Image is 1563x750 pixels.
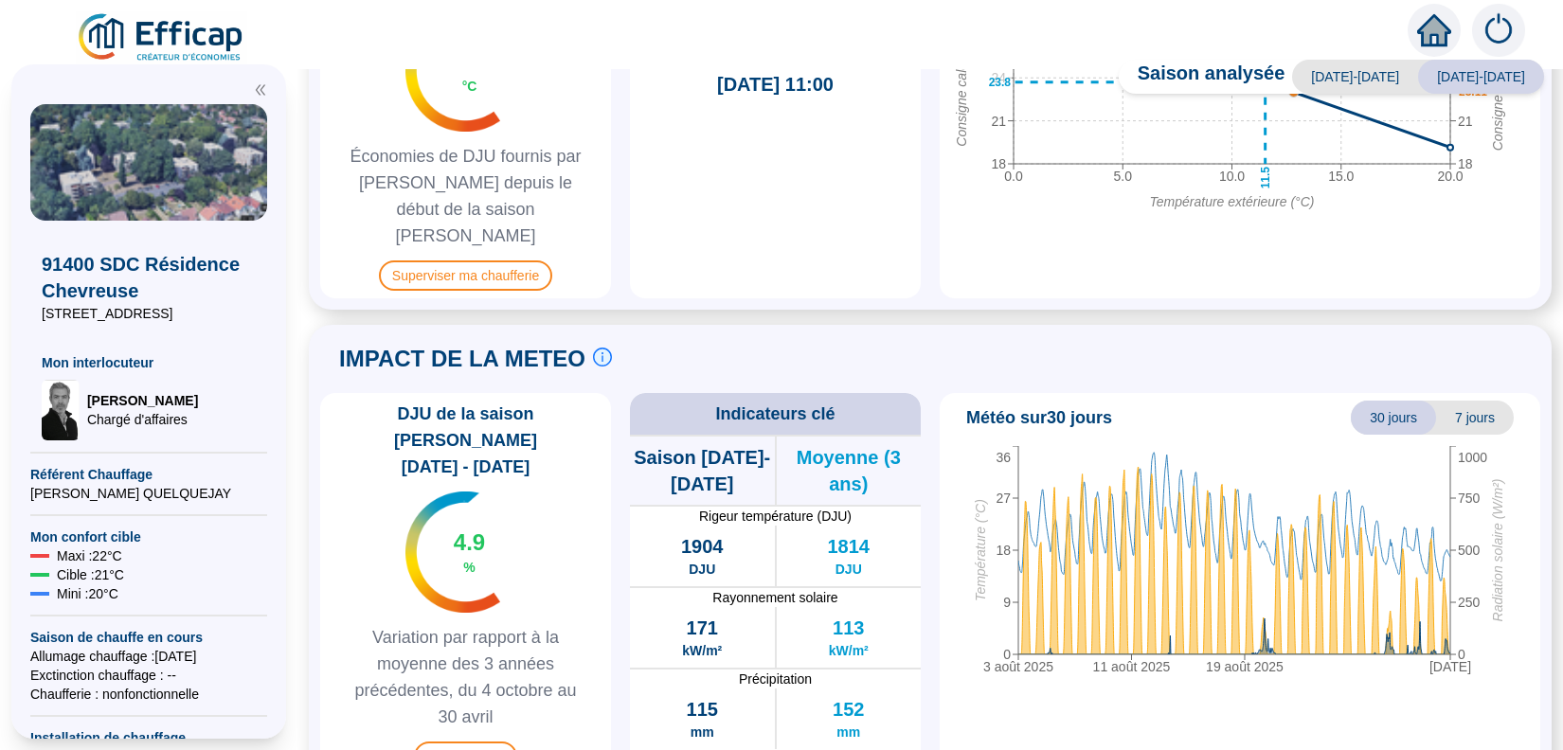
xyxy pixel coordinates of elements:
text: 11.5 [1259,167,1272,189]
span: Saison de chauffe en cours [30,628,267,647]
span: Installation de chauffage [30,728,267,747]
span: Chaufferie : non fonctionnelle [30,685,267,704]
span: 4.9 [454,527,485,558]
span: Variation par rapport à la moyenne des 3 années précédentes, du 4 octobre au 30 avril [328,624,603,730]
tspan: [DATE] [1429,659,1471,674]
span: Rigeur température (DJU) [630,507,921,526]
text: 23.11 [1459,85,1487,98]
span: [STREET_ADDRESS] [42,304,256,323]
tspan: 18 [996,543,1011,558]
span: Moyenne (3 ans) [777,444,922,497]
tspan: 250 [1458,595,1481,610]
span: info-circle [593,348,612,366]
span: Maxi : 22 °C [57,546,122,565]
img: alerts [1472,4,1525,57]
img: indicateur températures [405,491,501,613]
span: Allumage chauffage : [DATE] [30,647,267,666]
span: Saison [DATE]-[DATE] [630,444,775,497]
tspan: 500 [1458,543,1481,558]
span: 1904 [681,533,724,560]
tspan: 18 [991,156,1006,171]
span: 7 jours [1436,401,1514,435]
span: 152 [833,696,864,723]
text: 23.8 [989,76,1012,89]
span: Mon confort cible [30,527,267,546]
tspan: 21 [991,114,1006,129]
span: mm [691,723,714,741]
span: Superviser ma chaufferie [379,260,552,291]
span: Précipitation [630,670,921,688]
span: DJU [835,560,862,579]
span: Chargé d'affaires [87,410,198,429]
tspan: 27 [996,491,1011,506]
span: kW/m² [829,641,869,660]
tspan: Consigne calculée (°C) [954,10,969,146]
tspan: 0 [1003,647,1011,662]
span: [DATE]-[DATE] [1418,60,1544,94]
span: °C [462,77,477,96]
span: 171 [687,615,718,641]
span: Mini : 20 °C [57,584,118,603]
tspan: 5.0 [1114,169,1133,184]
span: 30 jours [1351,401,1436,435]
tspan: 36 [996,450,1011,465]
tspan: 9 [1003,595,1011,610]
tspan: 15.0 [1328,169,1354,184]
tspan: 750 [1458,491,1481,506]
span: Rayonnement solaire [630,588,921,607]
span: Exctinction chauffage : -- [30,666,267,685]
span: 113 [833,615,864,641]
span: Référent Chauffage [30,465,267,484]
span: Indicateurs clé [715,401,835,427]
tspan: Température extérieure (°C) [1150,194,1315,209]
tspan: Température (°C) [973,499,988,601]
tspan: 19 août 2025 [1206,659,1284,674]
span: % [463,558,475,577]
span: IMPACT DE LA METEO [339,344,585,374]
tspan: 11 août 2025 [1093,659,1171,674]
span: [DATE]-[DATE] [1292,60,1418,94]
span: DJU de la saison [PERSON_NAME] [DATE] - [DATE] [328,401,603,480]
img: indicateur températures [405,10,501,132]
tspan: 20.0 [1437,169,1463,184]
span: [DATE] 11:00 [717,71,834,98]
span: Saison analysée [1119,60,1285,94]
span: home [1417,13,1451,47]
tspan: Consigne appliquée (°C) [1490,7,1505,152]
span: Économies de DJU fournis par [PERSON_NAME] depuis le début de la saison [PERSON_NAME] [328,143,603,249]
tspan: 1000 [1458,450,1487,465]
tspan: 10.0 [1219,169,1245,184]
span: kW/m² [682,641,722,660]
span: [PERSON_NAME] [87,391,198,410]
img: efficap energie logo [76,11,247,64]
span: Météo sur 30 jours [966,404,1112,431]
tspan: 0 [1458,647,1465,662]
span: Cible : 21 °C [57,565,124,584]
span: Mon interlocuteur [42,353,256,372]
span: 115 [687,696,718,723]
tspan: 0.0 [1004,169,1023,184]
span: 91400 SDC Résidence Chevreuse [42,251,256,304]
tspan: 21 [1458,114,1473,129]
img: Chargé d'affaires [42,380,80,440]
tspan: 3 août 2025 [983,659,1053,674]
span: double-left [254,83,267,97]
span: 1814 [828,533,871,560]
span: DJU [689,560,715,579]
span: [PERSON_NAME] QUELQUEJAY [30,484,267,503]
tspan: Radiation solaire (W/m²) [1490,479,1505,622]
tspan: 24 [991,70,1006,85]
span: mm [836,723,860,741]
